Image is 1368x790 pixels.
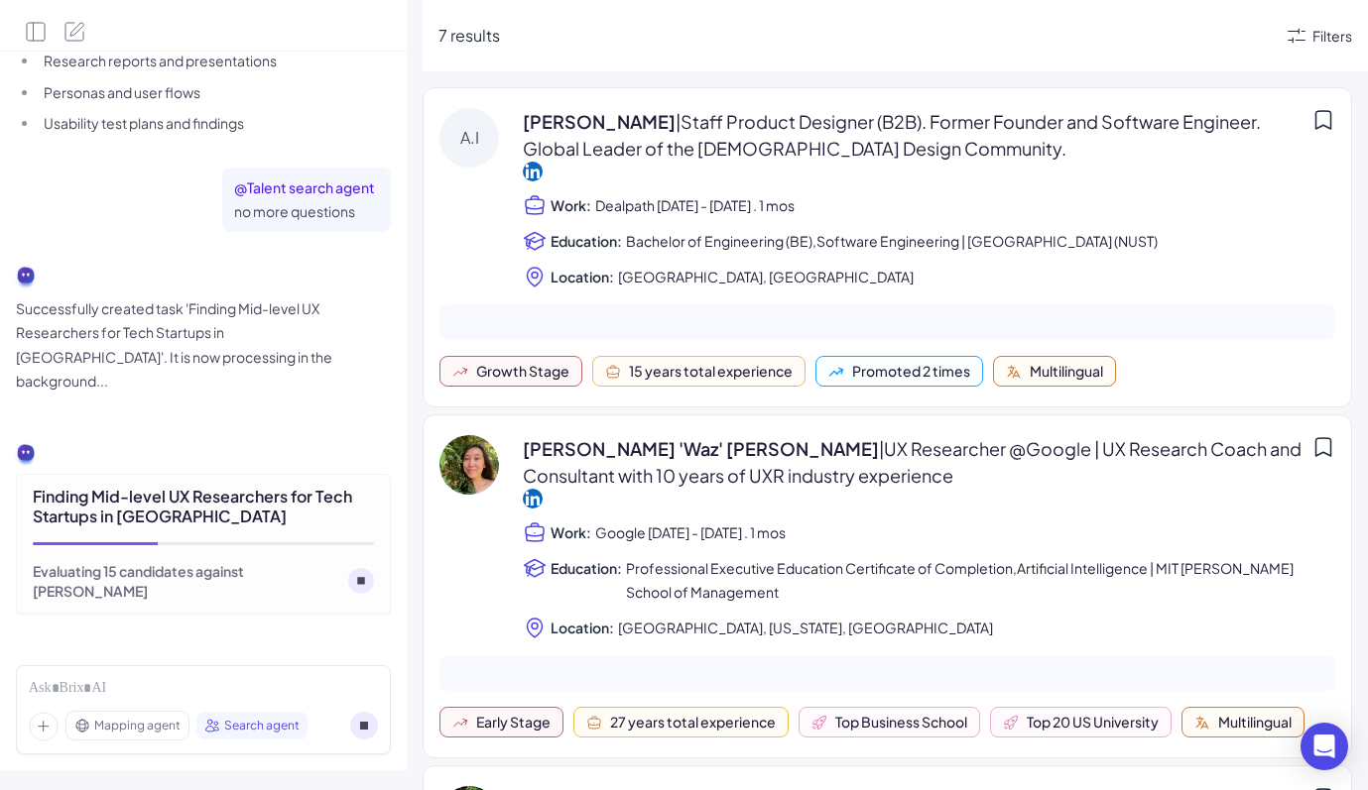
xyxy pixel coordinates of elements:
[835,712,967,733] div: Top Business School
[626,556,1335,604] span: Professional Executive Education Certificate of Completion,Artificial Intelligence | MIT [PERSON_...
[234,199,379,224] p: no more questions
[1301,723,1348,770] div: Open Intercom Messenger
[94,717,181,734] span: Mapping agent
[16,296,353,394] p: Successfully created task 'Finding Mid-level UX Researchers for Tech Startups in [GEOGRAPHIC_DATA...
[551,558,622,578] span: Education:
[476,361,569,382] div: Growth Stage
[595,520,786,544] span: Google [DATE] - [DATE] . 1 mos
[63,20,87,44] button: New Search
[523,437,1302,487] span: | UX Researcher @Google | UX Research Coach and Consultant with 10 years of UXR industry experience
[224,717,300,734] span: Search agent
[234,177,379,198] span: @ T alent search agent
[551,195,591,215] span: Work:
[551,522,591,542] span: Work:
[33,561,340,601] div: Evaluating 15 candidates against [PERSON_NAME]
[1218,712,1292,733] div: Multilingual
[1312,26,1352,47] div: Filters
[439,435,499,495] img: Isabelle 'Waz' Pinard
[476,712,551,733] div: Early Stage
[24,20,48,44] button: Open Side Panel
[39,80,353,105] li: Personas and user flows
[551,231,622,251] span: Education:
[39,111,353,136] li: Usability test plans and findings
[1027,712,1159,733] div: Top 20 US University
[610,712,776,733] div: 27 years total experience
[595,193,795,217] span: Dealpath [DATE] - [DATE] . 1 mos
[523,110,1261,160] span: | Staff Product Designer (B2B). Former Founder and Software Engineer. Global Leader of the [DEMOG...
[551,618,614,637] span: Location:
[618,616,993,639] span: [GEOGRAPHIC_DATA], [US_STATE], [GEOGRAPHIC_DATA]
[33,487,374,526] div: Finding Mid-level UX Researchers for Tech Startups in [GEOGRAPHIC_DATA]
[439,108,499,168] div: A.I
[39,49,353,73] li: Research reports and presentations
[626,229,1158,253] span: Bachelor of Engineering (BE),Software Engineering | [GEOGRAPHIC_DATA] (NUST)
[523,435,1304,489] span: [PERSON_NAME] 'Waz' [PERSON_NAME]
[438,25,500,46] span: 7 results
[629,361,793,382] div: 15 years total experience
[1030,361,1103,382] div: Multilingual
[551,267,614,286] span: Location:
[618,265,914,288] span: [GEOGRAPHIC_DATA], [GEOGRAPHIC_DATA]
[523,108,1304,162] span: [PERSON_NAME]
[852,361,970,382] div: Promoted 2 times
